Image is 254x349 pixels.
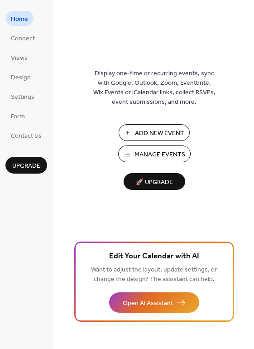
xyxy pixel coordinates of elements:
button: Manage Events [118,145,191,162]
span: Home [11,15,28,24]
button: Upgrade [5,157,47,174]
button: Open AI Assistant [109,292,199,313]
button: Add New Event [119,124,190,141]
a: Form [5,108,30,123]
span: Add New Event [135,129,184,138]
span: Connect [11,34,35,44]
span: Open AI Assistant [123,299,173,308]
span: Contact Us [11,131,42,141]
span: Form [11,112,25,121]
span: Design [11,73,31,82]
button: 🚀 Upgrade [124,173,185,190]
span: Upgrade [12,161,40,171]
a: Home [5,11,34,26]
span: Edit Your Calendar with AI [109,250,199,263]
span: Display one-time or recurring events, sync with Google, Outlook, Zoom, Eventbrite, Wix Events or ... [93,69,216,107]
a: Settings [5,89,40,104]
span: 🚀 Upgrade [129,176,180,189]
span: Settings [11,92,34,102]
span: Manage Events [134,150,185,160]
a: Design [5,69,36,84]
a: Views [5,50,33,65]
a: Connect [5,30,40,45]
span: Views [11,53,28,63]
a: Contact Us [5,128,47,143]
span: Want to adjust the layout, update settings, or change the design? The assistant can help. [91,264,217,286]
